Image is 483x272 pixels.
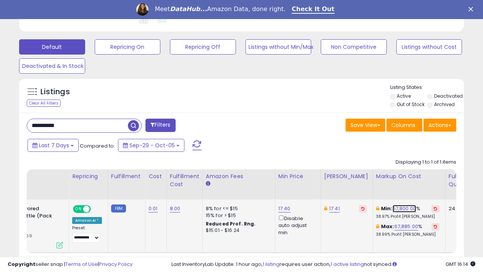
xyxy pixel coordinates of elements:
button: Repricing On [95,39,161,55]
label: Out of Stock [397,101,425,108]
button: Actions [423,119,456,132]
div: Repricing [72,172,105,180]
div: Disable auto adjust min [278,214,315,236]
div: Amazon Fees [206,172,272,180]
i: This overrides the store level Dynamic Max Price for this listing [324,206,327,211]
b: Reduced Prof. Rng. [206,220,256,227]
a: Check It Out [292,5,334,14]
button: Default [19,39,85,55]
div: Last InventoryLab Update: 1 hour ago, requires user action, not synced. [171,261,475,268]
b: Min: [381,205,393,212]
div: Displaying 1 to 1 of 1 items [396,159,456,166]
button: Repricing Off [170,39,236,55]
span: Compared to: [80,142,115,150]
i: Revert to store-level Min Markup [434,207,437,211]
div: Cost [149,172,163,180]
a: 17.41 [329,205,340,212]
a: 67,885.00 [394,223,418,230]
div: 15% for > $15 [206,212,269,219]
div: Min Price [278,172,318,180]
p: 38.99% Profit [PERSON_NAME] [376,232,439,237]
span: OFF [90,206,102,212]
button: Save View [346,119,385,132]
a: Privacy Policy [99,261,132,268]
div: 24 [449,205,472,212]
b: Max: [381,223,394,230]
button: Columns [386,119,422,132]
i: This overrides the store level max markup for this listing [376,224,379,229]
div: seller snap | | [8,261,132,268]
div: [PERSON_NAME] [324,172,370,180]
i: This overrides the store level min markup for this listing [376,206,379,211]
div: Amazon AI * [72,217,102,224]
button: Listings without Min/Max [246,39,312,55]
button: Last 7 Days [27,139,79,152]
div: Markup on Cost [376,172,442,180]
a: 17.40 [278,205,291,212]
a: 1 active listing [331,261,364,268]
div: % [376,205,439,219]
i: Revert to store-level Max Markup [434,225,437,229]
button: Deactivated & In Stock [19,58,85,74]
label: Deactivated [434,93,463,99]
a: 8.00 [170,205,181,212]
small: Amazon Fees. [206,180,210,187]
img: Profile image for Georgie [136,3,149,16]
div: Fulfillment [111,172,142,180]
button: Listings without Cost [396,39,462,55]
label: Archived [434,101,455,108]
div: Fulfillment Cost [170,172,199,188]
a: 67,800.00 [393,205,416,212]
div: Preset: [72,225,102,243]
div: Meet Amazon Data, done right. [155,5,286,13]
th: The percentage added to the cost of goods (COGS) that forms the calculator for Min & Max prices. [373,169,445,200]
a: Terms of Use [65,261,98,268]
div: Clear All Filters [27,100,61,107]
i: Revert to store-level Dynamic Max Price [361,207,365,211]
h5: Listings [40,87,70,97]
i: DataHub... [170,5,207,13]
small: FBM [111,204,126,212]
button: Sep-29 - Oct-05 [118,139,184,152]
span: Sep-29 - Oct-05 [129,142,175,149]
a: 0.01 [149,205,158,212]
span: Last 7 Days [39,142,69,149]
div: % [376,223,439,237]
p: Listing States: [390,84,464,91]
strong: Copyright [8,261,36,268]
div: $15.01 - $16.24 [206,227,269,234]
label: Active [397,93,411,99]
button: Non Competitive [321,39,387,55]
div: Fulfillable Quantity [449,172,475,188]
p: 38.97% Profit [PERSON_NAME] [376,214,439,219]
div: 8% for <= $15 [206,205,269,212]
span: 2025-10-13 16:14 GMT [446,261,475,268]
a: 1 listing [263,261,279,268]
span: Columns [391,121,415,129]
span: ON [74,206,83,212]
div: Close [468,7,476,11]
button: Filters [145,119,175,132]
